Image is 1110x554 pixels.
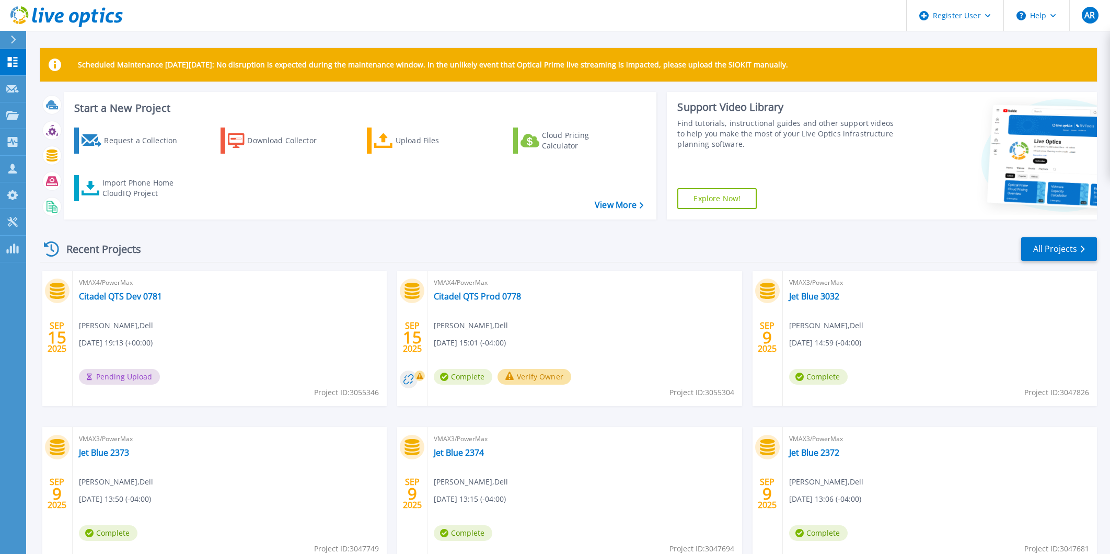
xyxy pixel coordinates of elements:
[48,333,66,342] span: 15
[74,102,643,114] h3: Start a New Project
[314,387,379,398] span: Project ID: 3055346
[79,291,162,302] a: Citadel QTS Dev 0781
[789,447,839,458] a: Jet Blue 2372
[542,130,626,151] div: Cloud Pricing Calculator
[513,128,630,154] a: Cloud Pricing Calculator
[434,476,508,488] span: [PERSON_NAME] , Dell
[40,236,155,262] div: Recent Projects
[789,369,848,385] span: Complete
[789,337,861,349] span: [DATE] 14:59 (-04:00)
[79,320,153,331] span: [PERSON_NAME] , Dell
[79,447,129,458] a: Jet Blue 2373
[1024,387,1089,398] span: Project ID: 3047826
[757,475,777,513] div: SEP 2025
[402,318,422,356] div: SEP 2025
[434,337,506,349] span: [DATE] 15:01 (-04:00)
[757,318,777,356] div: SEP 2025
[79,337,153,349] span: [DATE] 19:13 (+00:00)
[789,291,839,302] a: Jet Blue 3032
[789,476,863,488] span: [PERSON_NAME] , Dell
[79,476,153,488] span: [PERSON_NAME] , Dell
[52,489,62,498] span: 9
[104,130,188,151] div: Request a Collection
[102,178,184,199] div: Import Phone Home CloudIQ Project
[498,369,571,385] button: Verify Owner
[789,320,863,331] span: [PERSON_NAME] , Dell
[79,493,151,505] span: [DATE] 13:50 (-04:00)
[762,489,772,498] span: 9
[434,525,492,541] span: Complete
[434,433,735,445] span: VMAX3/PowerMax
[79,369,160,385] span: Pending Upload
[221,128,337,154] a: Download Collector
[408,489,417,498] span: 9
[403,333,422,342] span: 15
[434,447,484,458] a: Jet Blue 2374
[74,128,191,154] a: Request a Collection
[677,100,898,114] div: Support Video Library
[79,525,137,541] span: Complete
[1021,237,1097,261] a: All Projects
[669,387,734,398] span: Project ID: 3055304
[434,493,506,505] span: [DATE] 13:15 (-04:00)
[79,433,380,445] span: VMAX3/PowerMax
[434,291,521,302] a: Citadel QTS Prod 0778
[79,277,380,288] span: VMAX4/PowerMax
[1084,11,1095,19] span: AR
[78,61,788,69] p: Scheduled Maintenance [DATE][DATE]: No disruption is expected during the maintenance window. In t...
[367,128,483,154] a: Upload Files
[402,475,422,513] div: SEP 2025
[789,493,861,505] span: [DATE] 13:06 (-04:00)
[434,369,492,385] span: Complete
[762,333,772,342] span: 9
[789,433,1091,445] span: VMAX3/PowerMax
[789,277,1091,288] span: VMAX3/PowerMax
[47,318,67,356] div: SEP 2025
[595,200,643,210] a: View More
[789,525,848,541] span: Complete
[396,130,479,151] div: Upload Files
[434,320,508,331] span: [PERSON_NAME] , Dell
[677,118,898,149] div: Find tutorials, instructional guides and other support videos to help you make the most of your L...
[677,188,757,209] a: Explore Now!
[47,475,67,513] div: SEP 2025
[434,277,735,288] span: VMAX4/PowerMax
[247,130,331,151] div: Download Collector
